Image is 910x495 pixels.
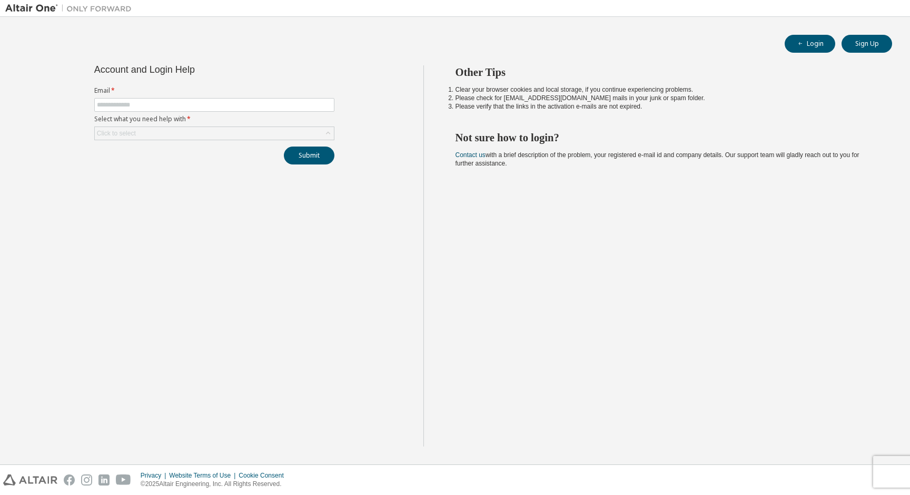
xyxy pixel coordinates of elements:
img: altair_logo.svg [3,474,57,486]
img: facebook.svg [64,474,75,486]
p: © 2025 Altair Engineering, Inc. All Rights Reserved. [141,480,290,489]
li: Clear your browser cookies and local storage, if you continue experiencing problems. [456,85,874,94]
button: Submit [284,147,334,164]
img: youtube.svg [116,474,131,486]
button: Sign Up [842,35,892,53]
button: Login [785,35,835,53]
div: Website Terms of Use [169,471,239,480]
h2: Not sure how to login? [456,131,874,144]
a: Contact us [456,151,486,159]
div: Privacy [141,471,169,480]
label: Select what you need help with [94,115,334,123]
span: with a brief description of the problem, your registered e-mail id and company details. Our suppo... [456,151,859,167]
div: Account and Login Help [94,65,286,74]
img: instagram.svg [81,474,92,486]
div: Cookie Consent [239,471,290,480]
img: Altair One [5,3,137,14]
div: Click to select [97,129,136,138]
label: Email [94,86,334,95]
img: linkedin.svg [98,474,110,486]
li: Please verify that the links in the activation e-mails are not expired. [456,102,874,111]
h2: Other Tips [456,65,874,79]
div: Click to select [95,127,334,140]
li: Please check for [EMAIL_ADDRESS][DOMAIN_NAME] mails in your junk or spam folder. [456,94,874,102]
